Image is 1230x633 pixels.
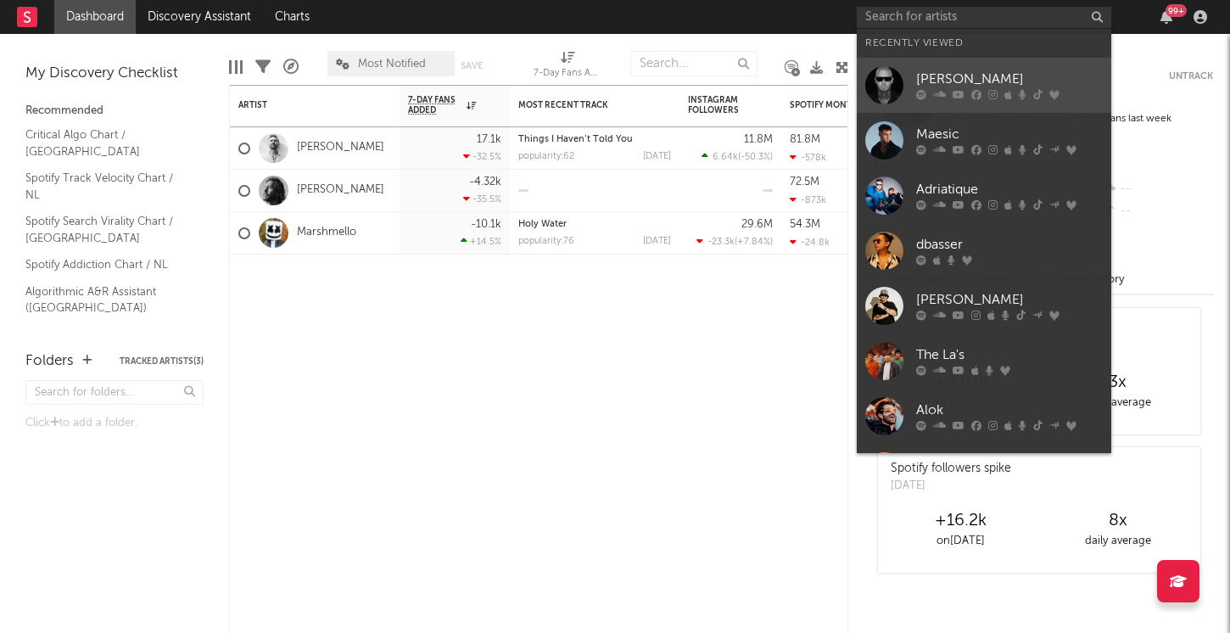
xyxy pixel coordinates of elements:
[25,169,187,204] a: Spotify Track Velocity Chart / NL
[25,212,187,247] a: Spotify Search Virality Chart / [GEOGRAPHIC_DATA]
[534,42,601,92] div: 7-Day Fans Added (7-Day Fans Added)
[857,7,1111,28] input: Search for artists
[120,357,204,366] button: Tracked Artists(3)
[518,100,646,110] div: Most Recent Track
[463,151,501,162] div: -32.5 %
[741,219,773,230] div: 29.6M
[916,180,1103,200] div: Adriatique
[518,220,671,229] div: Holy Water
[857,333,1111,389] a: The La's
[882,511,1039,531] div: +16.2k
[25,64,204,84] div: My Discovery Checklist
[790,176,819,188] div: 72.5M
[534,64,601,84] div: 7-Day Fans Added (7-Day Fans Added)
[916,401,1103,421] div: Alok
[790,219,820,230] div: 54.3M
[1039,531,1196,552] div: daily average
[741,153,770,162] span: -50.3 %
[518,135,633,144] a: Things I Haven’t Told You
[891,460,1011,478] div: Spotify followers spike
[1039,373,1196,393] div: 3 x
[1039,393,1196,413] div: daily average
[737,238,770,247] span: +7.84 %
[229,42,243,92] div: Edit Columns
[1100,178,1213,200] div: --
[891,478,1011,495] div: [DATE]
[25,283,187,317] a: Algorithmic A&R Assistant ([GEOGRAPHIC_DATA])
[713,153,738,162] span: 6.64k
[25,126,187,160] a: Critical Algo Chart / [GEOGRAPHIC_DATA]
[790,100,917,110] div: Spotify Monthly Listeners
[857,278,1111,333] a: [PERSON_NAME]
[857,168,1111,223] a: Adriatique
[255,42,271,92] div: Filters
[688,95,747,115] div: Instagram Followers
[461,61,483,70] button: Save
[1166,4,1187,17] div: 99 +
[25,351,74,372] div: Folders
[477,134,501,145] div: 17.1k
[1039,511,1196,531] div: 8 x
[461,236,501,247] div: +14.5 %
[238,100,366,110] div: Artist
[297,141,384,155] a: [PERSON_NAME]
[916,125,1103,145] div: Maesic
[744,134,773,145] div: 11.8M
[857,113,1111,168] a: Maesic
[865,33,1103,53] div: Recently Viewed
[916,235,1103,255] div: dbasser
[408,95,462,115] span: 7-Day Fans Added
[857,389,1111,444] a: Alok
[283,42,299,92] div: A&R Pipeline
[518,152,574,161] div: popularity: 62
[358,59,426,70] span: Most Notified
[25,380,204,405] input: Search for folders...
[882,531,1039,552] div: on [DATE]
[790,152,826,163] div: -578k
[857,444,1111,499] a: [PERSON_NAME]
[469,176,501,188] div: -4.32k
[916,290,1103,311] div: [PERSON_NAME]
[297,183,384,198] a: [PERSON_NAME]
[25,255,187,274] a: Spotify Addiction Chart / NL
[1169,68,1213,85] button: Untrack
[1160,10,1172,24] button: 99+
[643,237,671,246] div: [DATE]
[518,220,567,229] a: Holy Water
[25,101,204,121] div: Recommended
[702,151,773,162] div: ( )
[707,238,735,247] span: -23.3k
[297,226,356,240] a: Marshmello
[916,345,1103,366] div: The La's
[518,135,671,144] div: Things I Haven’t Told You
[857,223,1111,278] a: dbasser
[630,51,758,76] input: Search...
[643,152,671,161] div: [DATE]
[790,237,830,248] div: -24.8k
[790,134,820,145] div: 81.8M
[857,58,1111,113] a: [PERSON_NAME]
[916,70,1103,90] div: [PERSON_NAME]
[696,236,773,247] div: ( )
[25,413,204,434] div: Click to add a folder.
[1100,200,1213,222] div: --
[518,237,574,246] div: popularity: 76
[471,219,501,230] div: -10.1k
[463,193,501,204] div: -35.5 %
[790,194,826,205] div: -873k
